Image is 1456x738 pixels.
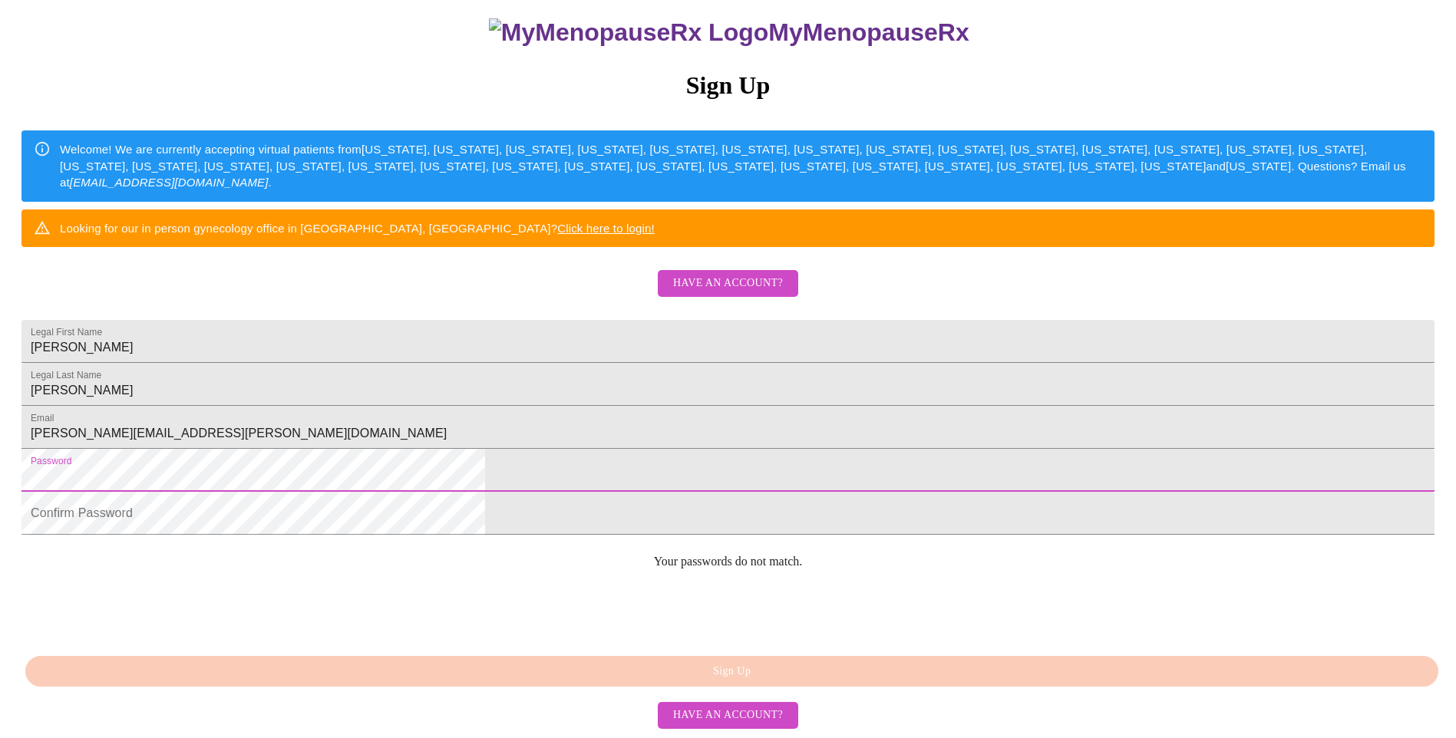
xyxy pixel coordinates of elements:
[654,287,802,300] a: Have an account?
[489,18,768,47] img: MyMenopauseRx Logo
[654,707,802,720] a: Have an account?
[60,214,655,242] div: Looking for our in person gynecology office in [GEOGRAPHIC_DATA], [GEOGRAPHIC_DATA]?
[60,135,1422,196] div: Welcome! We are currently accepting virtual patients from [US_STATE], [US_STATE], [US_STATE], [US...
[70,176,269,189] em: [EMAIL_ADDRESS][DOMAIN_NAME]
[673,706,783,725] span: Have an account?
[658,702,798,729] button: Have an account?
[21,71,1435,100] h3: Sign Up
[21,555,1435,568] p: Your passwords do not match.
[673,274,783,293] span: Have an account?
[557,222,655,235] a: Click here to login!
[24,18,1435,47] h3: MyMenopauseRx
[21,581,255,641] iframe: reCAPTCHA
[658,270,798,297] button: Have an account?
